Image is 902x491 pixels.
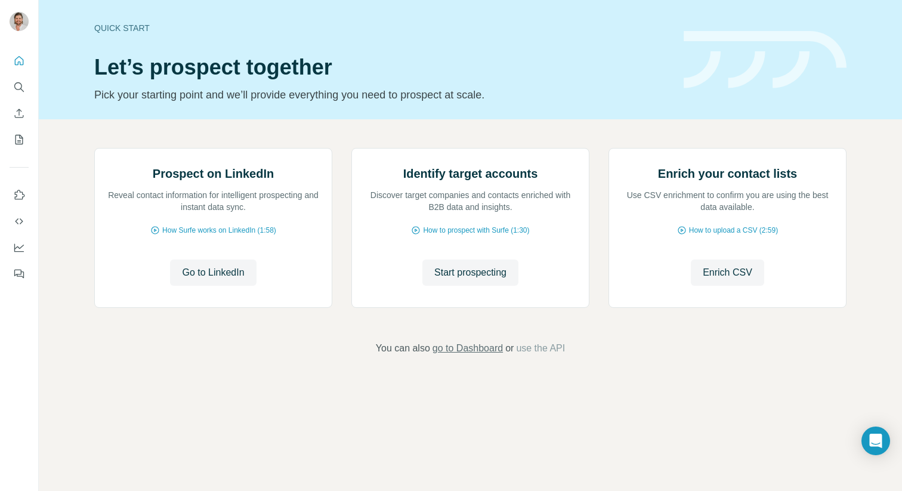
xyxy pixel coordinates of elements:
p: Pick your starting point and we’ll provide everything you need to prospect at scale. [94,87,669,103]
span: Start prospecting [434,265,506,280]
button: Search [10,76,29,98]
span: How Surfe works on LinkedIn (1:58) [162,225,276,236]
span: or [505,341,514,356]
h2: Prospect on LinkedIn [153,165,274,182]
button: use the API [516,341,565,356]
h2: Enrich your contact lists [658,165,797,182]
p: Use CSV enrichment to confirm you are using the best data available. [621,189,834,213]
button: Feedback [10,263,29,285]
div: Quick start [94,22,669,34]
span: Enrich CSV [703,265,752,280]
span: How to prospect with Surfe (1:30) [423,225,529,236]
img: Avatar [10,12,29,31]
button: Dashboard [10,237,29,258]
span: How to upload a CSV (2:59) [689,225,778,236]
button: Start prospecting [422,260,518,286]
button: Use Surfe API [10,211,29,232]
button: Enrich CSV [10,103,29,124]
p: Reveal contact information for intelligent prospecting and instant data sync. [107,189,320,213]
img: banner [684,31,847,89]
button: Go to LinkedIn [170,260,256,286]
button: go to Dashboard [433,341,503,356]
button: Quick start [10,50,29,72]
span: Go to LinkedIn [182,265,244,280]
span: You can also [376,341,430,356]
div: Open Intercom Messenger [861,427,890,455]
button: Enrich CSV [691,260,764,286]
p: Discover target companies and contacts enriched with B2B data and insights. [364,189,577,213]
button: Use Surfe on LinkedIn [10,184,29,206]
button: My lists [10,129,29,150]
h1: Let’s prospect together [94,55,669,79]
h2: Identify target accounts [403,165,538,182]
